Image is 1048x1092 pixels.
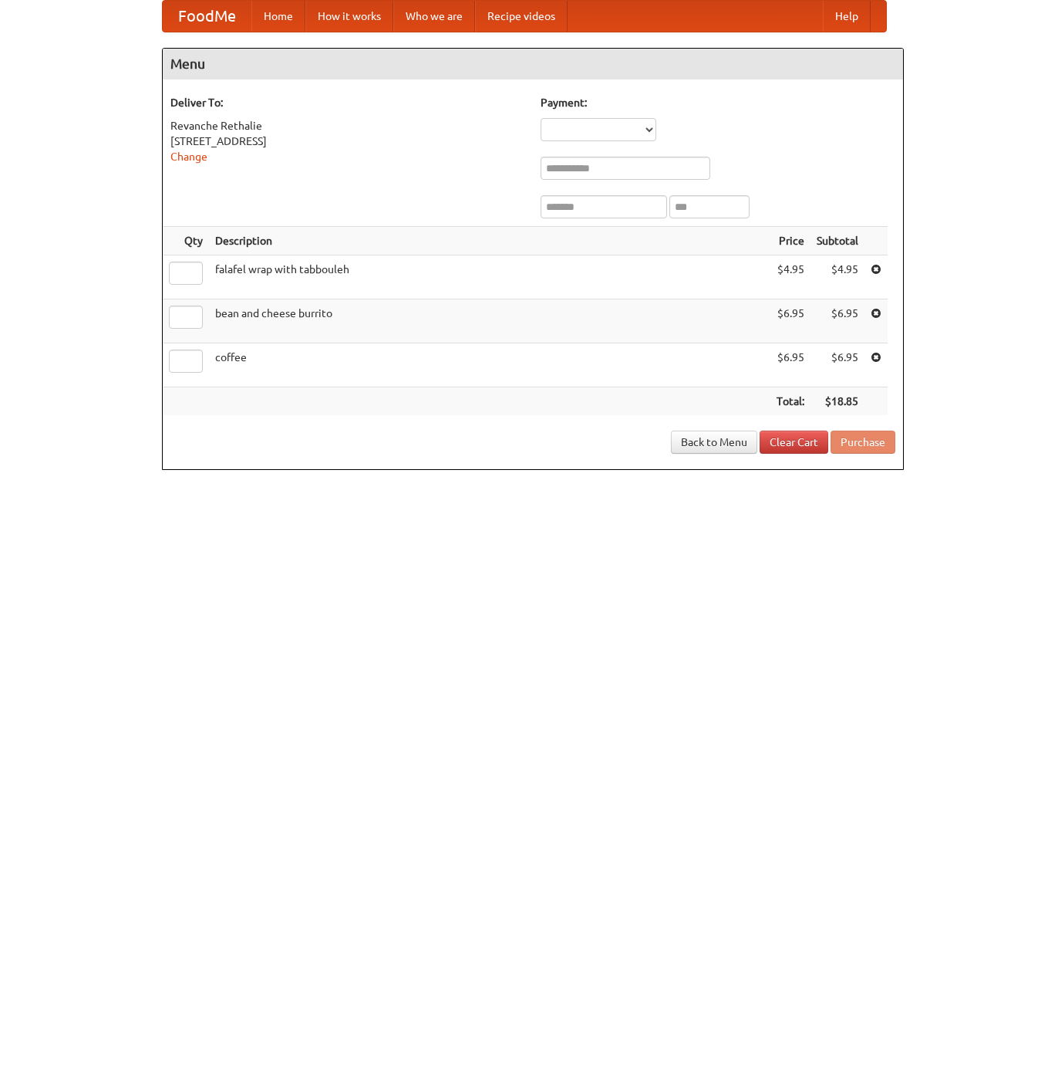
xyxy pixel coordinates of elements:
[163,227,209,255] th: Qty
[541,95,895,110] h5: Payment:
[770,227,810,255] th: Price
[170,118,525,134] div: Revanche Rethalie
[810,255,864,299] td: $4.95
[209,299,770,343] td: bean and cheese burrito
[770,299,810,343] td: $6.95
[810,227,864,255] th: Subtotal
[810,343,864,387] td: $6.95
[770,387,810,416] th: Total:
[209,255,770,299] td: falafel wrap with tabbouleh
[251,1,305,32] a: Home
[475,1,568,32] a: Recipe videos
[170,150,207,163] a: Change
[209,227,770,255] th: Description
[810,387,864,416] th: $18.85
[770,255,810,299] td: $4.95
[393,1,475,32] a: Who we are
[305,1,393,32] a: How it works
[831,431,895,454] button: Purchase
[163,49,903,79] h4: Menu
[170,134,525,149] div: [STREET_ADDRESS]
[671,431,757,454] a: Back to Menu
[760,431,828,454] a: Clear Cart
[163,1,251,32] a: FoodMe
[209,343,770,387] td: coffee
[170,95,525,110] h5: Deliver To:
[810,299,864,343] td: $6.95
[770,343,810,387] td: $6.95
[823,1,871,32] a: Help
